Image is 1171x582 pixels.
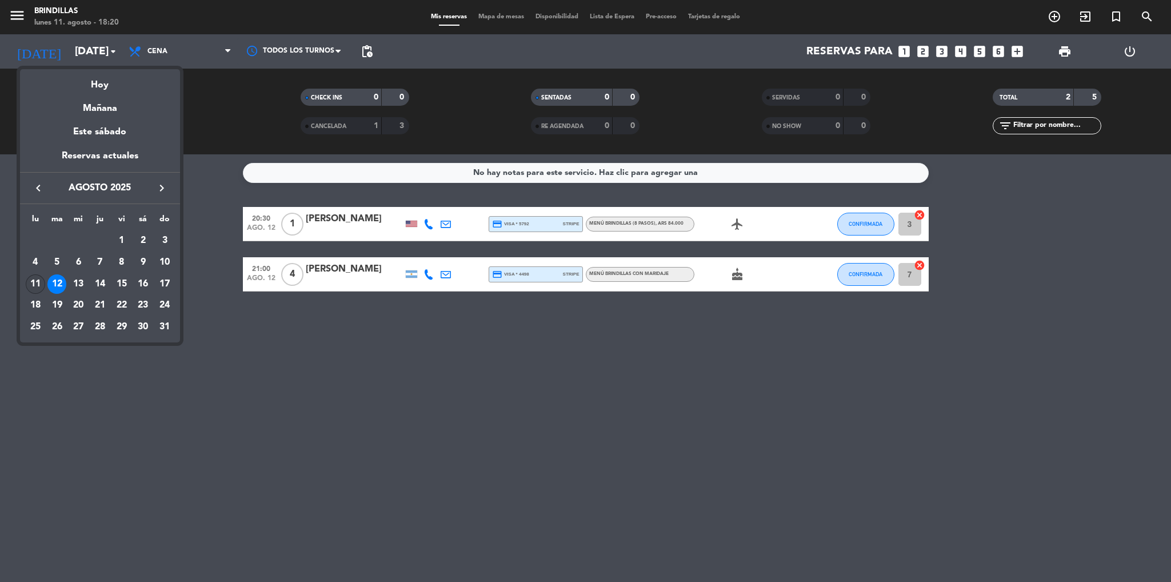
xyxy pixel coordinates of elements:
[133,252,154,273] td: 9 de agosto de 2025
[112,231,131,250] div: 1
[111,213,133,230] th: viernes
[133,273,154,295] td: 16 de agosto de 2025
[90,274,110,294] div: 14
[47,317,67,337] div: 26
[112,274,131,294] div: 15
[25,273,46,295] td: 11 de agosto de 2025
[26,274,45,294] div: 11
[46,252,68,273] td: 5 de agosto de 2025
[20,116,180,148] div: Este sábado
[133,317,153,337] div: 30
[89,213,111,230] th: jueves
[46,316,68,338] td: 26 de agosto de 2025
[20,149,180,172] div: Reservas actuales
[155,296,174,316] div: 24
[20,69,180,93] div: Hoy
[111,316,133,338] td: 29 de agosto de 2025
[155,231,174,250] div: 3
[133,231,153,250] div: 2
[69,274,88,294] div: 13
[67,295,89,317] td: 20 de agosto de 2025
[112,317,131,337] div: 29
[25,295,46,317] td: 18 de agosto de 2025
[31,181,45,195] i: keyboard_arrow_left
[111,273,133,295] td: 15 de agosto de 2025
[154,230,175,252] td: 3 de agosto de 2025
[154,213,175,230] th: domingo
[111,295,133,317] td: 22 de agosto de 2025
[90,317,110,337] div: 28
[154,252,175,273] td: 10 de agosto de 2025
[133,230,154,252] td: 2 de agosto de 2025
[133,296,153,316] div: 23
[155,274,174,294] div: 17
[151,181,172,196] button: keyboard_arrow_right
[112,296,131,316] div: 22
[133,213,154,230] th: sábado
[26,253,45,272] div: 4
[67,273,89,295] td: 13 de agosto de 2025
[25,316,46,338] td: 25 de agosto de 2025
[28,181,49,196] button: keyboard_arrow_left
[133,316,154,338] td: 30 de agosto de 2025
[47,296,67,316] div: 19
[67,213,89,230] th: miércoles
[26,317,45,337] div: 25
[154,295,175,317] td: 24 de agosto de 2025
[133,295,154,317] td: 23 de agosto de 2025
[67,252,89,273] td: 6 de agosto de 2025
[67,316,89,338] td: 27 de agosto de 2025
[47,274,67,294] div: 12
[133,253,153,272] div: 9
[20,93,180,116] div: Mañana
[155,181,169,195] i: keyboard_arrow_right
[46,213,68,230] th: martes
[133,274,153,294] div: 16
[155,253,174,272] div: 10
[89,295,111,317] td: 21 de agosto de 2025
[26,296,45,316] div: 18
[49,181,151,196] span: agosto 2025
[90,253,110,272] div: 7
[46,273,68,295] td: 12 de agosto de 2025
[111,230,133,252] td: 1 de agosto de 2025
[89,316,111,338] td: 28 de agosto de 2025
[154,273,175,295] td: 17 de agosto de 2025
[25,230,111,252] td: AGO.
[69,296,88,316] div: 20
[69,317,88,337] div: 27
[155,317,174,337] div: 31
[111,252,133,273] td: 8 de agosto de 2025
[46,295,68,317] td: 19 de agosto de 2025
[90,296,110,316] div: 21
[154,316,175,338] td: 31 de agosto de 2025
[69,253,88,272] div: 6
[89,252,111,273] td: 7 de agosto de 2025
[89,273,111,295] td: 14 de agosto de 2025
[25,213,46,230] th: lunes
[25,252,46,273] td: 4 de agosto de 2025
[47,253,67,272] div: 5
[112,253,131,272] div: 8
